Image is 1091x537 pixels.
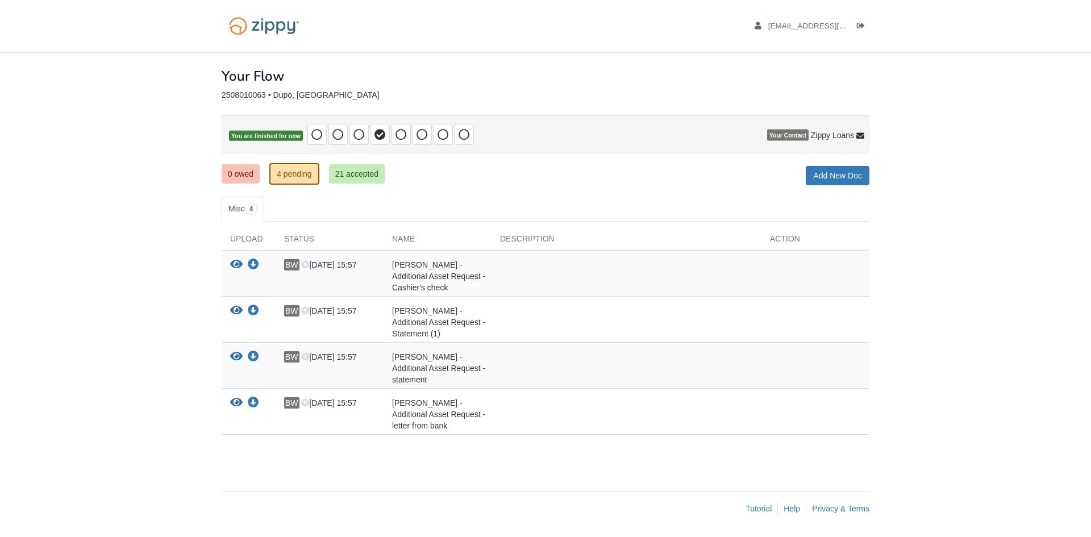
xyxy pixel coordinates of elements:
a: Tutorial [746,504,772,513]
span: [PERSON_NAME] - Additional Asset Request - statement [392,352,485,384]
div: Upload [222,233,276,250]
span: [DATE] 15:57 [301,398,356,407]
span: BW [284,305,299,317]
button: View Benjamin Wuelling - Additional Asset Request - Statement (1) [230,305,243,317]
a: Download Benjamin Wuelling - Additional Asset Request - Statement (1) [248,307,259,316]
span: BW [284,351,299,363]
a: edit profile [755,22,898,33]
a: Log out [857,22,869,33]
h1: Your Flow [222,69,284,84]
span: BW [284,397,299,409]
span: [DATE] 15:57 [301,352,356,361]
span: Zippy Loans [811,130,854,141]
span: [PERSON_NAME] - Additional Asset Request - letter from bank [392,398,485,430]
span: [DATE] 15:57 [301,260,356,269]
a: Misc [222,197,264,222]
span: [PERSON_NAME] - Additional Asset Request - Statement (1) [392,306,485,338]
span: Your Contact [767,130,809,141]
span: benjaminwuelling@gmail.com [768,22,898,30]
a: Download Benjamin Wuelling - Additional Asset Request - statement [248,353,259,362]
a: Download Benjamin Wuelling - Additional Asset Request - Cashier's check [248,261,259,270]
a: 21 accepted [329,164,385,184]
button: View Benjamin Wuelling - Additional Asset Request - statement [230,351,243,363]
img: Logo [222,11,306,40]
a: Privacy & Terms [812,504,869,513]
span: [DATE] 15:57 [301,306,356,315]
div: Name [384,233,492,250]
span: BW [284,259,299,270]
a: 4 pending [269,163,319,185]
div: Description [492,233,761,250]
button: View Benjamin Wuelling - Additional Asset Request - Cashier's check [230,259,243,271]
div: Action [761,233,869,250]
a: 0 owed [222,164,260,184]
a: Add New Doc [806,166,869,185]
span: You are finished for now [229,131,303,141]
a: Download Benjamin Wuelling - Additional Asset Request - letter from bank [248,399,259,408]
span: [PERSON_NAME] - Additional Asset Request - Cashier's check [392,260,485,292]
div: 2508010063 • Dupo, [GEOGRAPHIC_DATA] [222,90,869,100]
button: View Benjamin Wuelling - Additional Asset Request - letter from bank [230,397,243,409]
span: 4 [245,203,258,215]
div: Status [276,233,384,250]
a: Help [784,504,800,513]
